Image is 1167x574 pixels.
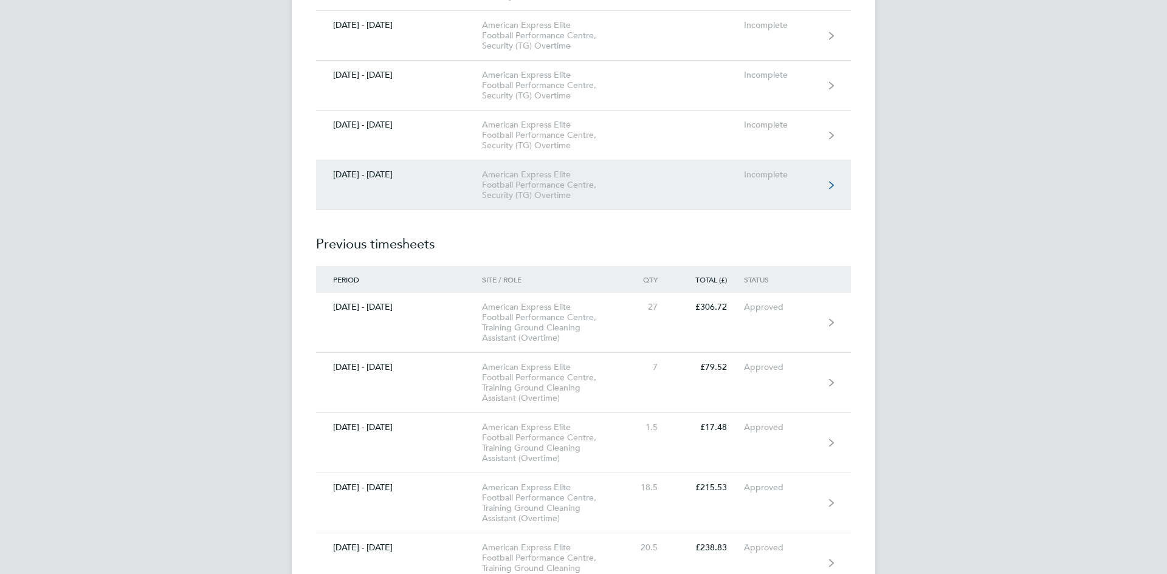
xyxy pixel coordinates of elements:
div: £238.83 [675,542,744,553]
div: Incomplete [744,20,819,30]
div: American Express Elite Football Performance Centre, Training Ground Cleaning Assistant (Overtime) [482,302,621,343]
div: [DATE] - [DATE] [316,362,482,372]
div: £79.52 [675,362,744,372]
div: American Express Elite Football Performance Centre, Security (TG) Overtime [482,169,621,200]
div: Approved [744,302,819,312]
div: 20.5 [621,542,675,553]
div: Incomplete [744,120,819,130]
a: [DATE] - [DATE]American Express Elite Football Performance Centre, Security (TG) OvertimeIncomplete [316,160,851,210]
div: 1.5 [621,422,675,432]
div: [DATE] - [DATE] [316,169,482,180]
div: American Express Elite Football Performance Centre, Security (TG) Overtime [482,120,621,151]
div: American Express Elite Football Performance Centre, Training Ground Cleaning Assistant (Overtime) [482,422,621,463]
span: Period [333,275,359,284]
div: Approved [744,482,819,493]
div: Incomplete [744,70,819,80]
div: [DATE] - [DATE] [316,422,482,432]
h2: Previous timesheets [316,210,851,266]
div: 18.5 [621,482,675,493]
div: £306.72 [675,302,744,312]
div: Approved [744,422,819,432]
div: £17.48 [675,422,744,432]
div: American Express Elite Football Performance Centre, Training Ground Cleaning Assistant (Overtime) [482,362,621,403]
div: 7 [621,362,675,372]
div: American Express Elite Football Performance Centre, Security (TG) Overtime [482,70,621,101]
a: [DATE] - [DATE]American Express Elite Football Performance Centre, Security (TG) OvertimeIncomplete [316,61,851,111]
div: Approved [744,362,819,372]
a: [DATE] - [DATE]American Express Elite Football Performance Centre, Training Ground Cleaning Assis... [316,293,851,353]
div: Total (£) [675,275,744,284]
a: [DATE] - [DATE]American Express Elite Football Performance Centre, Security (TG) OvertimeIncomplete [316,111,851,160]
div: American Express Elite Football Performance Centre, Training Ground Cleaning Assistant (Overtime) [482,482,621,524]
a: [DATE] - [DATE]American Express Elite Football Performance Centre, Security (TG) OvertimeIncomplete [316,11,851,61]
div: Incomplete [744,169,819,180]
div: [DATE] - [DATE] [316,482,482,493]
div: Site / Role [482,275,621,284]
div: [DATE] - [DATE] [316,302,482,312]
div: 27 [621,302,675,312]
div: American Express Elite Football Performance Centre, Security (TG) Overtime [482,20,621,51]
div: [DATE] - [DATE] [316,20,482,30]
div: [DATE] - [DATE] [316,70,482,80]
div: Status [744,275,819,284]
div: [DATE] - [DATE] [316,542,482,553]
a: [DATE] - [DATE]American Express Elite Football Performance Centre, Training Ground Cleaning Assis... [316,413,851,473]
div: Approved [744,542,819,553]
div: [DATE] - [DATE] [316,120,482,130]
a: [DATE] - [DATE]American Express Elite Football Performance Centre, Training Ground Cleaning Assis... [316,473,851,533]
a: [DATE] - [DATE]American Express Elite Football Performance Centre, Training Ground Cleaning Assis... [316,353,851,413]
div: Qty [621,275,675,284]
div: £215.53 [675,482,744,493]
